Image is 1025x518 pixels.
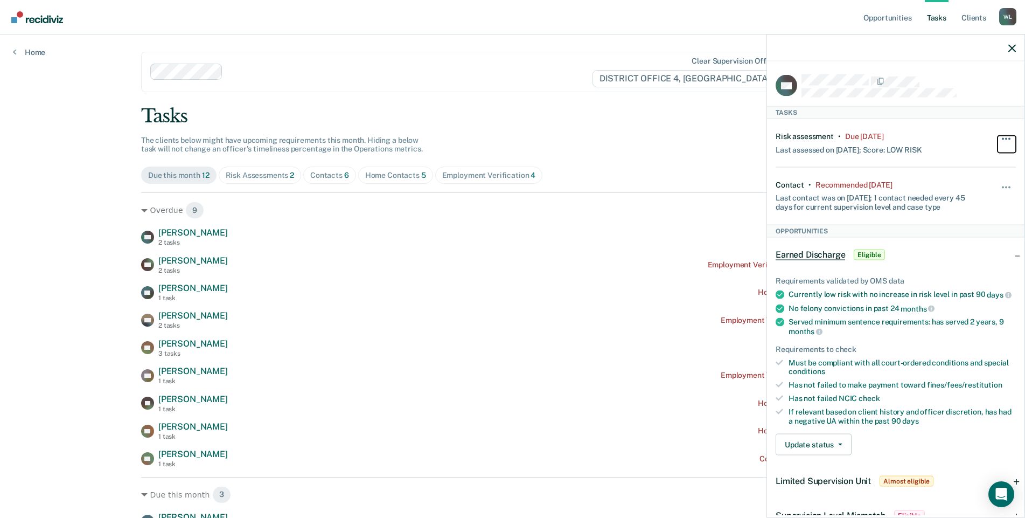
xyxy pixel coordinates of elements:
[767,238,1024,272] div: Earned DischargeEligible
[13,47,45,57] a: Home
[290,171,294,179] span: 2
[767,464,1024,499] div: Limited Supervision UnitAlmost eligible
[988,481,1014,507] div: Open Intercom Messenger
[776,277,1016,286] div: Requirements validated by OMS data
[845,132,884,141] div: Due 2 years ago
[815,180,892,189] div: Recommended 15 days ago
[158,422,228,432] span: [PERSON_NAME]
[838,132,841,141] div: •
[158,350,228,357] div: 3 tasks
[758,399,884,408] div: Home contact recommended [DATE]
[776,344,1016,354] div: Requirements to check
[776,132,834,141] div: Risk assessment
[158,405,228,413] div: 1 task
[531,171,535,179] span: 4
[421,171,426,179] span: 5
[927,381,1002,389] span: fines/fees/restitution
[592,70,786,87] span: DISTRICT OFFICE 4, [GEOGRAPHIC_DATA]
[767,224,1024,237] div: Opportunities
[158,227,228,238] span: [PERSON_NAME]
[158,294,228,302] div: 1 task
[776,434,852,455] button: Update status
[141,105,884,127] div: Tasks
[141,486,884,503] div: Due this month
[226,171,295,180] div: Risk Assessments
[759,454,884,464] div: Contact recommended a month ago
[789,317,1016,336] div: Served minimum sentence requirements: has served 2 years, 9
[767,106,1024,119] div: Tasks
[902,416,918,425] span: days
[789,290,1016,300] div: Currently low risk with no increase in risk level in past 90
[776,141,922,154] div: Last assessed on [DATE]; Score: LOW RISK
[721,316,884,325] div: Employment Verification recommended [DATE]
[202,171,210,179] span: 12
[158,449,228,459] span: [PERSON_NAME]
[789,358,1016,376] div: Must be compliant with all court-ordered conditions and special
[721,371,884,380] div: Employment Verification recommended [DATE]
[344,171,349,179] span: 6
[880,476,933,487] span: Almost eligible
[999,8,1016,25] button: Profile dropdown button
[789,407,1016,425] div: If relevant based on client history and officer discretion, has had a negative UA within the past 90
[158,255,228,266] span: [PERSON_NAME]
[11,11,63,23] img: Recidiviz
[758,426,884,436] div: Home contact recommended [DATE]
[158,283,228,293] span: [PERSON_NAME]
[901,304,935,313] span: months
[789,367,825,376] span: conditions
[776,189,976,212] div: Last contact was on [DATE]; 1 contact needed every 45 days for current supervision level and case...
[158,322,228,329] div: 2 tasks
[854,250,884,260] span: Eligible
[141,202,884,219] div: Overdue
[708,260,884,270] div: Employment Verification recommended a year ago
[185,202,204,219] span: 9
[158,366,228,376] span: [PERSON_NAME]
[158,310,228,321] span: [PERSON_NAME]
[158,339,228,349] span: [PERSON_NAME]
[158,394,228,404] span: [PERSON_NAME]
[212,486,231,503] span: 3
[789,393,1016,403] div: Has not failed NCIC
[776,180,804,189] div: Contact
[987,290,1011,299] span: days
[148,171,210,180] div: Due this month
[158,377,228,385] div: 1 task
[158,239,228,246] div: 2 tasks
[310,171,349,180] div: Contacts
[808,180,811,189] div: •
[692,57,783,66] div: Clear supervision officers
[776,250,845,260] span: Earned Discharge
[158,460,228,468] div: 1 task
[776,476,871,486] span: Limited Supervision Unit
[758,288,884,297] div: Home contact recommended [DATE]
[442,171,536,180] div: Employment Verification
[859,393,880,402] span: check
[365,171,426,180] div: Home Contacts
[141,136,423,154] span: The clients below might have upcoming requirements this month. Hiding a below task will not chang...
[999,8,1016,25] div: W L
[789,381,1016,390] div: Has not failed to make payment toward
[158,267,228,274] div: 2 tasks
[158,433,228,440] div: 1 task
[789,303,1016,313] div: No felony convictions in past 24
[789,327,822,335] span: months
